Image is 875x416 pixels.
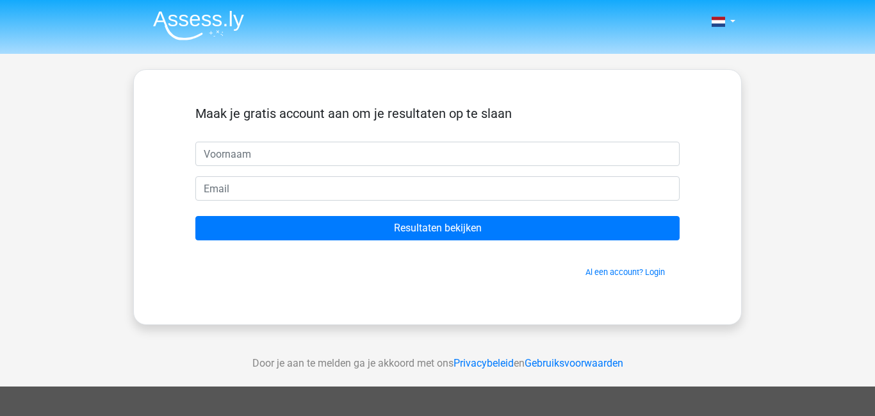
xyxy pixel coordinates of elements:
input: Resultaten bekijken [195,216,680,240]
a: Privacybeleid [454,357,514,369]
a: Al een account? Login [585,267,665,277]
h5: Maak je gratis account aan om je resultaten op te slaan [195,106,680,121]
a: Gebruiksvoorwaarden [525,357,623,369]
input: Email [195,176,680,201]
input: Voornaam [195,142,680,166]
img: Assessly [153,10,244,40]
